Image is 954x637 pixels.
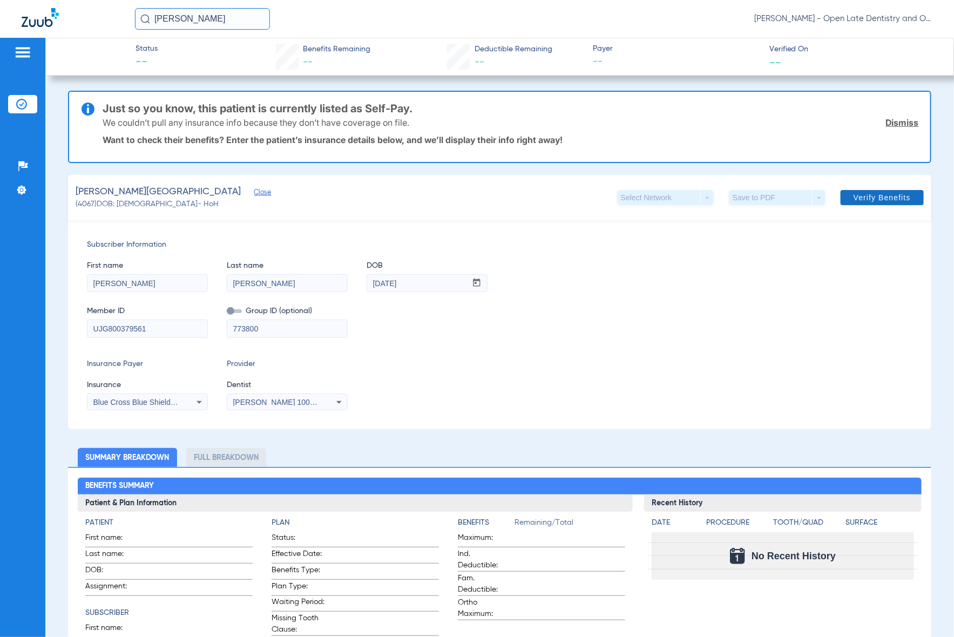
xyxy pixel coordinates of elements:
[93,398,225,406] span: Blue Cross Blue Shield Of [US_STATE]
[272,532,324,547] span: Status:
[254,188,264,199] span: Close
[754,13,932,24] span: [PERSON_NAME] - Open Late Dentistry and Orthodontics
[272,613,324,635] span: Missing Tooth Clause:
[85,532,138,547] span: First name:
[76,199,219,210] span: (4067) DOB: [DEMOGRAPHIC_DATA] - HoH
[14,46,31,59] img: hamburger-icon
[769,44,937,55] span: Verified On
[458,517,515,528] h4: Benefits
[593,55,760,69] span: --
[186,448,266,467] li: Full Breakdown
[845,517,914,528] h4: Surface
[515,517,625,532] span: Remaining/Total
[593,43,760,55] span: Payer
[458,517,515,532] app-breakdown-title: Benefits
[458,573,511,595] span: Fam. Deductible:
[87,306,208,317] span: Member ID
[367,260,488,272] span: DOB
[886,117,919,128] a: Dismiss
[135,8,270,30] input: Search for patients
[475,44,552,55] span: Deductible Remaining
[227,306,348,317] span: Group ID (optional)
[773,517,842,528] h4: Tooth/Quad
[87,260,208,272] span: First name
[76,185,241,199] span: [PERSON_NAME][GEOGRAPHIC_DATA]
[854,193,911,202] span: Verify Benefits
[85,517,253,528] h4: Patient
[272,581,324,595] span: Plan Type:
[841,190,924,205] button: Verify Benefits
[227,358,348,370] span: Provider
[272,517,439,528] h4: Plan
[85,581,138,595] span: Assignment:
[272,597,324,611] span: Waiting Period:
[644,494,922,512] h3: Recent History
[87,380,208,391] span: Insurance
[78,478,922,495] h2: Benefits Summary
[272,565,324,579] span: Benefits Type:
[303,57,313,67] span: --
[78,448,177,467] li: Summary Breakdown
[458,548,511,571] span: Ind. Deductible:
[458,597,511,620] span: Ortho Maximum:
[652,517,697,532] app-breakdown-title: Date
[475,57,484,67] span: --
[87,358,208,370] span: Insurance Payer
[78,494,633,512] h3: Patient & Plan Information
[466,275,488,292] button: Open calendar
[103,103,919,114] h3: Just so you know, this patient is currently listed as Self-Pay.
[752,551,836,561] span: No Recent History
[140,14,150,24] img: Search Icon
[272,548,324,563] span: Effective Date:
[136,43,158,55] span: Status
[233,398,340,406] span: [PERSON_NAME] 1003136797
[87,239,912,250] span: Subscriber Information
[82,103,94,116] img: info-icon
[706,517,769,528] h4: Procedure
[845,517,914,532] app-breakdown-title: Surface
[773,517,842,532] app-breakdown-title: Tooth/Quad
[85,607,253,619] h4: Subscriber
[730,548,745,564] img: Calendar
[103,117,409,128] p: We couldn’t pull any insurance info because they don’t have coverage on file.
[136,55,158,70] span: --
[706,517,769,532] app-breakdown-title: Procedure
[85,565,138,579] span: DOB:
[85,622,138,637] span: First name:
[227,380,348,391] span: Dentist
[103,134,919,145] p: Want to check their benefits? Enter the patient’s insurance details below, and we’ll display thei...
[85,548,138,563] span: Last name:
[303,44,370,55] span: Benefits Remaining
[769,56,781,67] span: --
[458,532,511,547] span: Maximum:
[652,517,697,528] h4: Date
[900,585,954,637] iframe: Chat Widget
[227,260,348,272] span: Last name
[22,8,59,27] img: Zuub Logo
